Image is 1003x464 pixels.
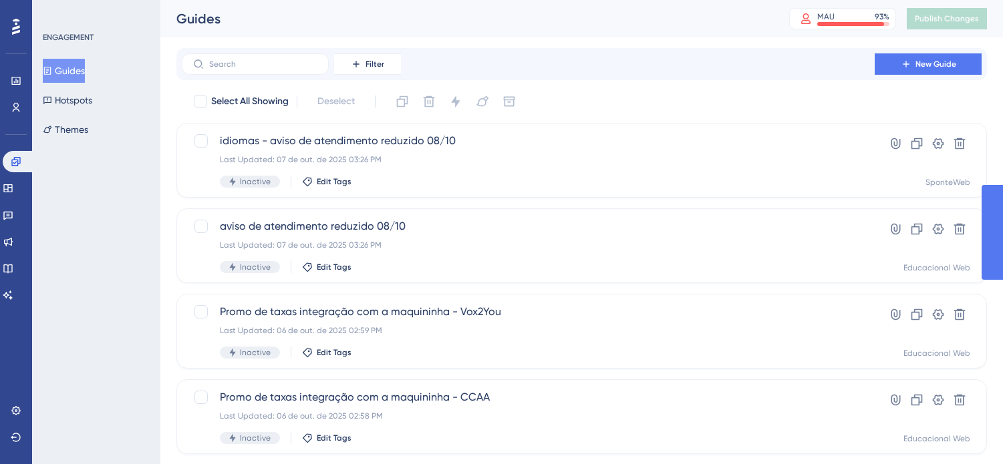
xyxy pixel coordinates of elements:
button: Edit Tags [302,433,351,443]
div: Last Updated: 06 de out. de 2025 02:59 PM [220,325,837,336]
button: Filter [334,53,401,75]
span: Inactive [240,433,271,443]
span: Select All Showing [211,93,289,109]
span: Inactive [240,347,271,358]
button: Edit Tags [302,262,351,272]
span: Inactive [240,176,271,187]
span: Edit Tags [317,262,351,272]
span: Publish Changes [915,13,979,24]
div: Educacional Web [903,433,970,444]
button: Edit Tags [302,347,351,358]
iframe: UserGuiding AI Assistant Launcher [947,411,987,451]
div: Last Updated: 07 de out. de 2025 03:26 PM [220,154,837,165]
button: Edit Tags [302,176,351,187]
div: Educacional Web [903,348,970,359]
button: Hotspots [43,88,92,112]
span: Inactive [240,262,271,272]
span: Edit Tags [317,176,351,187]
span: New Guide [915,59,956,69]
input: Search [209,59,317,69]
div: Last Updated: 07 de out. de 2025 03:26 PM [220,240,837,250]
span: Edit Tags [317,347,351,358]
div: ENGAGEMENT [43,32,94,43]
div: SponteWeb [925,177,970,188]
span: aviso de atendimento reduzido 08/10 [220,218,837,234]
button: Publish Changes [907,8,987,29]
span: Filter [366,59,384,69]
button: Deselect [305,89,367,113]
div: Educacional Web [903,262,970,273]
button: Guides [43,59,85,83]
span: idiomas - aviso de atendimento reduzido 08/10 [220,133,837,149]
div: 93 % [875,11,889,22]
button: New Guide [875,53,982,75]
div: Guides [176,9,756,28]
span: Deselect [317,93,355,109]
div: MAU [817,11,835,22]
span: Promo de taxas integração com a maquininha - CCAA [220,389,837,405]
button: Themes [43,118,88,142]
span: Edit Tags [317,433,351,443]
div: Last Updated: 06 de out. de 2025 02:58 PM [220,411,837,421]
span: Promo de taxas integração com a maquininha - Vox2You [220,304,837,320]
